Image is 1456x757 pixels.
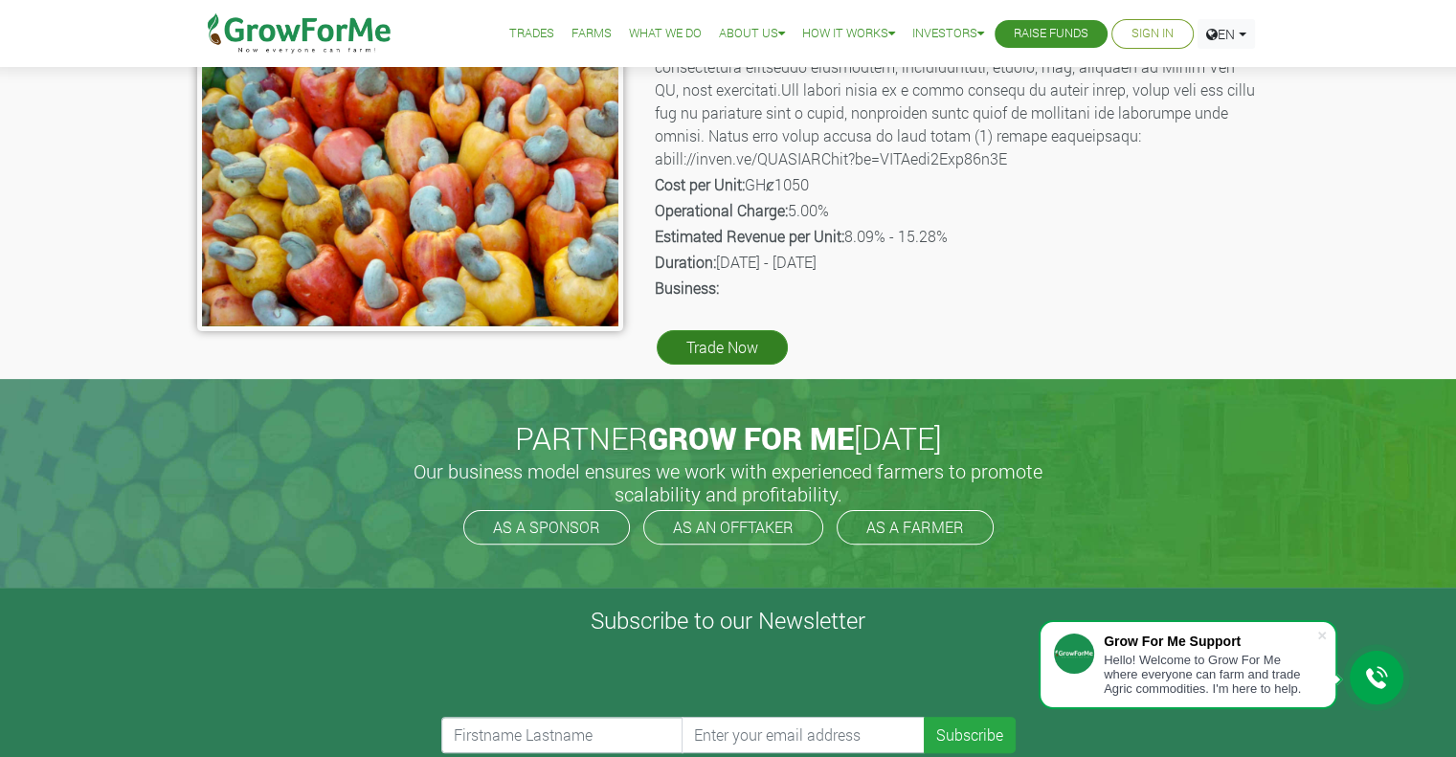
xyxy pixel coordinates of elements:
[802,24,895,44] a: How it Works
[924,717,1016,753] button: Subscribe
[719,24,785,44] a: About Us
[643,510,823,545] a: AS AN OFFTAKER
[655,278,719,298] b: Business:
[657,330,788,365] a: Trade Now
[24,607,1432,635] h4: Subscribe to our Newsletter
[682,717,925,753] input: Enter your email address
[629,24,702,44] a: What We Do
[655,199,1257,222] p: 5.00%
[655,251,1257,274] p: [DATE] - [DATE]
[441,642,732,717] iframe: reCAPTCHA
[1198,19,1255,49] a: EN
[655,174,745,194] b: Cost per Unit:
[655,252,716,272] b: Duration:
[837,510,994,545] a: AS A FARMER
[912,24,984,44] a: Investors
[509,24,554,44] a: Trades
[571,24,612,44] a: Farms
[655,225,1257,248] p: 8.09% - 15.28%
[655,173,1257,196] p: GHȼ1050
[197,42,623,331] img: growforme image
[1014,24,1088,44] a: Raise Funds
[393,459,1064,505] h5: Our business model ensures we work with experienced farmers to promote scalability and profitabil...
[1104,634,1316,649] div: Grow For Me Support
[1104,653,1316,696] div: Hello! Welcome to Grow For Me where everyone can farm and trade Agric commodities. I'm here to help.
[648,417,854,458] span: GROW FOR ME
[655,226,844,246] b: Estimated Revenue per Unit:
[463,510,630,545] a: AS A SPONSOR
[205,420,1252,456] h2: PARTNER [DATE]
[655,200,788,220] b: Operational Charge:
[441,717,684,753] input: Firstname Lastname
[1131,24,1174,44] a: Sign In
